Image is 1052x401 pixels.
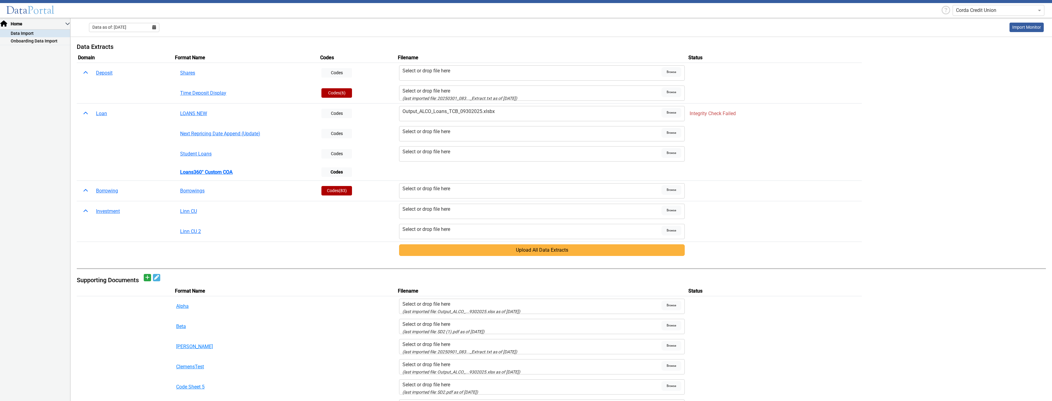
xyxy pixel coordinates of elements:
button: Beta [176,323,317,330]
span: Portal [28,4,54,17]
span: Browse [661,206,681,215]
th: Format Name [174,53,319,63]
button: Student Loans [176,148,317,160]
div: Select or drop file here [402,67,662,75]
button: Next Repricing Date Append (Update) [176,128,317,140]
button: Codes [321,149,352,159]
div: Select or drop file here [402,185,662,192]
button: Codes(83) [321,186,352,195]
ng-select: Corda Credit Union [953,5,1044,16]
span: Browse [661,185,681,195]
span: Browse [661,226,681,235]
span: Browse [661,87,681,97]
span: Browse [661,341,681,351]
button: Codes [321,129,352,138]
div: Select or drop file here [402,226,662,233]
h5: Supporting Documents [77,276,141,284]
table: Uploads [77,53,1046,258]
small: SD2.pdf [402,390,478,395]
button: Code Sheet 5 [176,383,317,391]
span: (6) [340,90,346,95]
button: LOANS NEW [176,108,317,119]
button: Deposit [92,67,117,79]
small: 20250301_083048_000.Darling_Consulting_Time_Deposits_Certificates_Extract.txt [402,96,517,101]
th: Codes [319,53,397,63]
th: Status [687,286,861,296]
small: SD2 (1).pdf [402,329,484,334]
span: Browse [661,148,681,158]
div: Select or drop file here [402,148,662,155]
div: Select or drop file here [402,361,662,368]
button: Codes [321,68,352,78]
button: Upload All Data Extracts [399,244,685,256]
div: Select or drop file here [402,206,662,213]
button: Codes(6) [321,88,352,98]
button: Borrowings [176,185,317,197]
div: Select or drop file here [402,87,662,95]
span: Browse [661,321,681,330]
button: Borrowing [92,185,122,197]
th: Filename [397,53,687,63]
span: Home [10,21,65,27]
th: Status [687,53,861,63]
button: Time Deposit Display [176,87,317,99]
button: Linn CU [176,206,317,217]
div: Select or drop file here [402,128,662,135]
span: Browse [661,67,681,77]
th: Filename [397,286,687,296]
button: Loan [92,108,111,119]
th: Format Name [174,286,319,296]
a: This is available for Darling Employees only [1009,23,1044,32]
th: Domain [77,53,174,63]
button: Loans360° Custom COA [176,166,237,178]
b: Codes [331,170,343,174]
b: Loans360° Custom COA [180,169,233,176]
button: Shares [176,67,317,79]
span: Browse [661,108,681,118]
button: Codes [321,167,352,177]
span: Output_ALCO_Loans_TCB_09302025.xlsbx [402,108,495,114]
button: Linn CU 2 [176,226,317,237]
button: Alpha [176,303,317,310]
button: Codes [321,109,352,118]
div: Help [939,5,953,16]
button: Investment [92,206,124,217]
span: Browse [661,381,681,391]
button: Edit document [153,274,160,281]
button: Add document [144,274,151,281]
span: Browse [661,301,681,310]
span: Data as of: [DATE] [92,24,126,31]
h5: Data Extracts [77,43,1046,50]
span: Browse [661,128,681,138]
small: Output_ALCO_Loans_TCB_09302025.xlsx [402,370,520,374]
button: ClemensTest [176,363,317,370]
span: Integrity Check Failed [690,111,736,116]
div: Select or drop file here [402,321,662,328]
span: Browse [661,361,681,371]
button: [PERSON_NAME] [176,343,317,350]
span: Data [6,4,28,17]
div: Select or drop file here [402,381,662,388]
small: Output_ALCO_Loans_TCB_09302025.xlsx [402,309,520,314]
small: 20250901_083049_000.Darling_Consulting_Time_Deposits_Certificates_Extract.txt [402,349,517,354]
div: Select or drop file here [402,341,662,348]
div: Select or drop file here [402,301,662,308]
span: (83) [339,188,347,193]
